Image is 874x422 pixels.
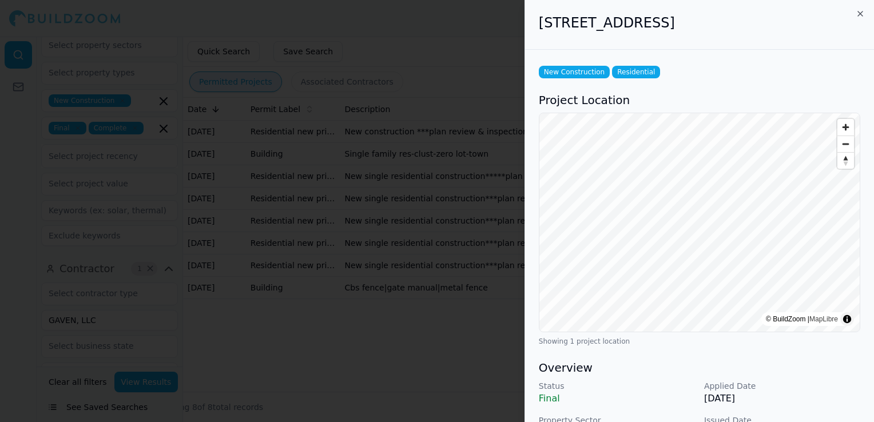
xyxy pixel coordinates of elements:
canvas: Map [539,113,860,332]
h2: [STREET_ADDRESS] [539,14,860,32]
button: Reset bearing to north [837,152,854,169]
h3: Overview [539,360,860,376]
a: MapLibre [809,315,838,323]
p: Applied Date [704,380,860,392]
div: © BuildZoom | [766,313,838,325]
button: Zoom in [837,119,854,136]
p: Status [539,380,695,392]
summary: Toggle attribution [840,312,854,326]
div: Showing 1 project location [539,337,860,346]
p: [DATE] [704,392,860,405]
p: Final [539,392,695,405]
span: Residential [612,66,660,78]
span: New Construction [539,66,610,78]
h3: Project Location [539,92,860,108]
button: Zoom out [837,136,854,152]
